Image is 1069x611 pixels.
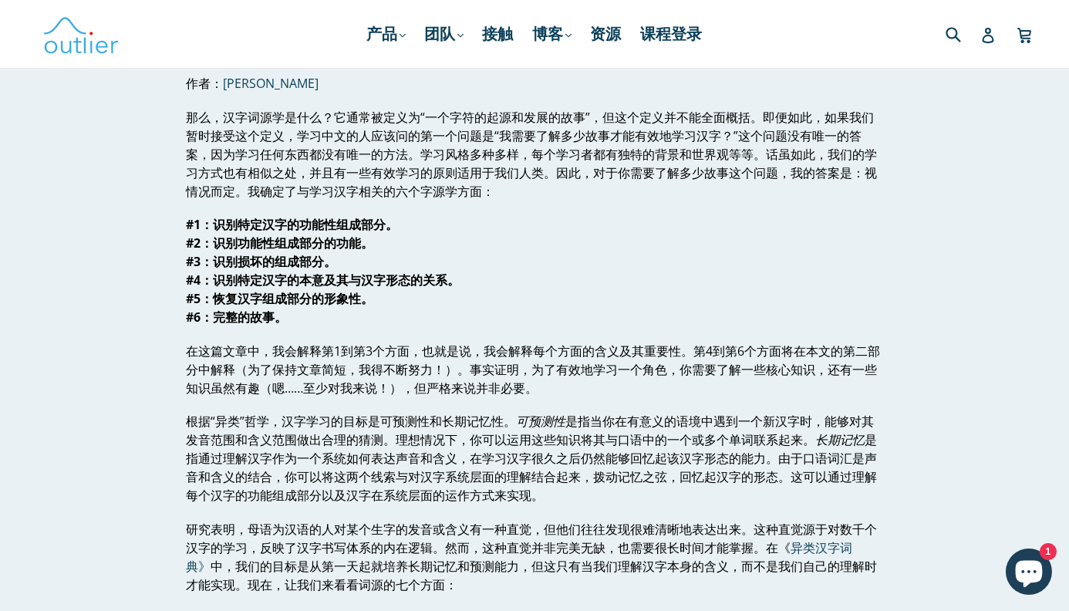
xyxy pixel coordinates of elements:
img: 异常语言学 [42,12,120,56]
font: #6：完整的故事。 [186,309,287,326]
font: 是指当你在有意义的语境中遇到一个新汉字时，能够对其发音范围和含义范围做出合理的猜测。理想情况下，你可以运用这些知识将其与口语中的一个或多个单词联系起来。 [186,413,874,448]
a: 团队 [417,20,471,48]
font: 作者： [186,75,223,92]
font: 长期记忆 [815,431,865,448]
a: 博客 [525,20,579,48]
font: #1：识别特定汉字的功能性组成部分。 [186,216,398,233]
a: 异类汉字词典》 [186,539,852,576]
font: 博客 [533,23,564,44]
a: 资源 [583,20,629,48]
a: [PERSON_NAME] [223,75,319,93]
a: 课程登录 [633,20,710,48]
font: 团队 [425,23,456,44]
font: 研究表明，母语为汉语的人对某个生字的发音或含义有一种直觉，但他们往往发现很难清晰地表达出来。这种直觉源于对数千个汉字的学习，反映了汉字书写体系的内在逻辑。然而，这种直觉并非完美无缺，也需要很长时... [186,521,877,556]
input: 搜索 [942,18,984,49]
a: 产品 [359,20,413,48]
font: #5：恢复汉字组成部分的形象性。 [186,290,373,307]
font: 那么，汉字词源学是什么？它通常被定义为“一个字符的起源和发展的故事”，但这个定义并不能全面概括。即便如此，如果我们暂时接受这个定义，学习中文的人应该问的第一个问题是“我需要了解多少故事才能有效地... [186,109,877,200]
font: 是指通过理解汉字作为一个系统如何表达声音和含义，在学习汉字很久之后仍然能够回忆起该汉字形态的能力。由于口语词汇是声音和含义的结合，你可以将这两个线索与对汉字系统层面的理解结合起来，拨动记忆之弦，... [186,431,877,504]
font: 可预测性 [516,413,565,430]
font: 产品 [367,23,398,44]
font: 资源 [591,23,622,44]
font: #3：识别损坏的组成部分。 [186,253,336,270]
inbox-online-store-chat: Shopify 在线商店聊天 [1001,549,1057,599]
font: 课程登录 [641,23,703,44]
font: #4：识别特定汉字的本意及其与汉字形态的关系。 [186,272,460,289]
a: 接触 [475,20,521,48]
font: #2：识别功能性组成部分的功能。 [186,235,373,251]
font: 异类汉字词典》 [186,539,852,575]
font: 接触 [483,23,514,44]
font: 根据“异类”哲学，汉字学习的目标是可预测性和长期记忆性。 [186,413,516,430]
font: 在这篇文章中，我会解释第1到第3个方面，也就是说，我会解释每个方面的含义及其重要性。第4到第6个方面将在本文的第二部分中解释（为了保持文章简短，我得不断努力！）。事实证明，为了有效地学习一个角色... [186,343,880,397]
font: 中，我们的目标是从第一天起就培养长期记忆和预测能力，但这只有当我们理解汉字本身的含义，而不是我们自己的理解时才能实现。现在，让我们来看看词源的七个方面： [186,558,877,593]
font: [PERSON_NAME] [223,75,319,92]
